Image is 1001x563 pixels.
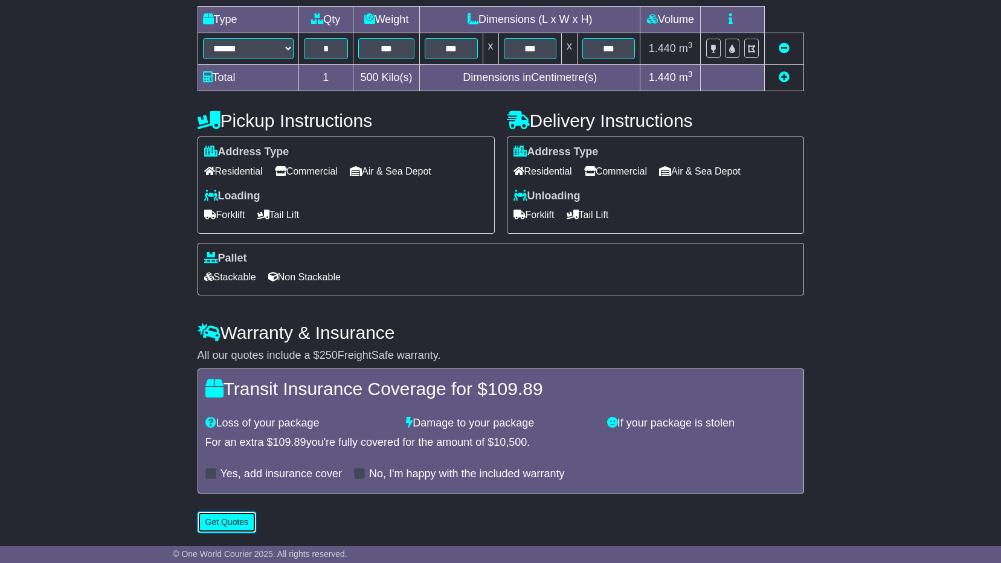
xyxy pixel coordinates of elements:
span: m [679,71,693,83]
span: © One World Courier 2025. All rights reserved. [173,549,347,559]
h4: Transit Insurance Coverage for $ [205,379,796,399]
h4: Pickup Instructions [198,111,495,130]
span: 500 [361,71,379,83]
div: Damage to your package [400,417,601,430]
td: Volume [640,7,701,33]
td: Type [198,7,298,33]
label: Pallet [204,252,247,265]
span: Forklift [204,205,245,224]
h4: Warranty & Insurance [198,323,804,343]
td: Qty [298,7,353,33]
span: 10,500 [494,436,527,448]
div: Loss of your package [199,417,401,430]
span: Residential [204,162,263,181]
label: Loading [204,190,260,203]
span: Air & Sea Depot [659,162,741,181]
td: Dimensions (L x W x H) [420,7,640,33]
span: Air & Sea Depot [350,162,431,181]
span: Commercial [584,162,647,181]
div: If your package is stolen [601,417,802,430]
span: 109.89 [273,436,306,448]
div: All our quotes include a $ FreightSafe warranty. [198,349,804,362]
h4: Delivery Instructions [507,111,804,130]
td: Dimensions in Centimetre(s) [420,65,640,91]
sup: 3 [688,40,693,50]
span: Commercial [275,162,338,181]
span: 1.440 [649,42,676,54]
td: Total [198,65,298,91]
a: Add new item [779,71,790,83]
span: Forklift [513,205,555,224]
span: Tail Lift [567,205,609,224]
span: Non Stackable [268,268,341,286]
div: For an extra $ you're fully covered for the amount of $ . [205,436,796,449]
span: 1.440 [649,71,676,83]
span: m [679,42,693,54]
label: Address Type [513,146,599,159]
td: x [561,33,577,65]
label: No, I'm happy with the included warranty [369,468,565,481]
span: Stackable [204,268,256,286]
td: Weight [353,7,420,33]
span: Residential [513,162,572,181]
td: x [483,33,498,65]
button: Get Quotes [198,512,257,533]
a: Remove this item [779,42,790,54]
sup: 3 [688,69,693,79]
label: Yes, add insurance cover [220,468,342,481]
span: 109.89 [488,379,543,399]
td: 1 [298,65,353,91]
span: Tail Lift [257,205,300,224]
label: Address Type [204,146,289,159]
span: 250 [320,349,338,361]
label: Unloading [513,190,581,203]
td: Kilo(s) [353,65,420,91]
